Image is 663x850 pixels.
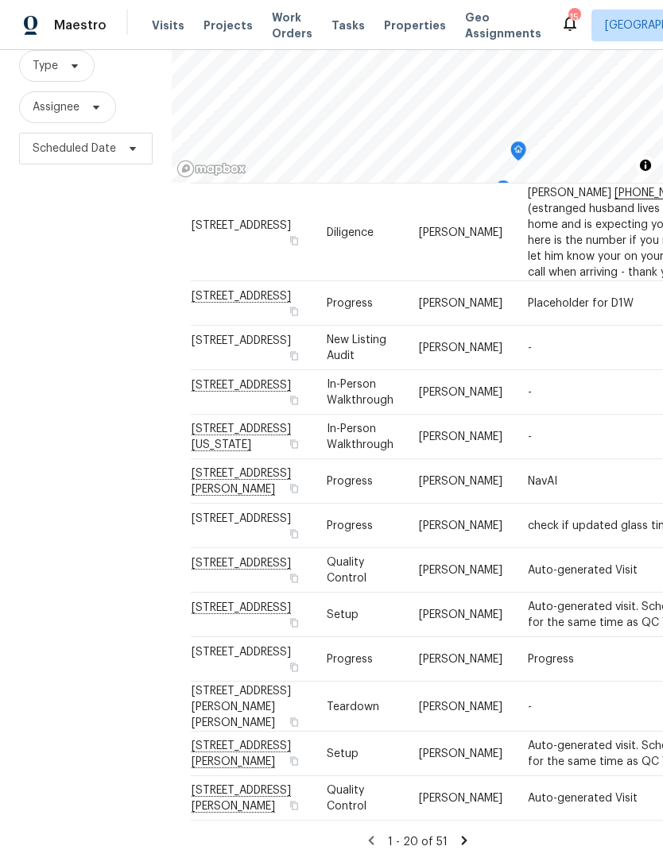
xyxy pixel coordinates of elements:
[192,647,291,658] span: [STREET_ADDRESS]
[419,565,502,576] span: [PERSON_NAME]
[287,571,301,585] button: Copy Address
[287,798,301,813] button: Copy Address
[33,99,79,115] span: Assignee
[419,520,502,531] span: [PERSON_NAME]
[192,685,291,728] span: [STREET_ADDRESS][PERSON_NAME][PERSON_NAME]
[388,836,448,848] span: 1 - 20 of 51
[327,748,359,759] span: Setup
[528,565,638,576] span: Auto-generated Visit
[272,10,312,41] span: Work Orders
[287,393,301,408] button: Copy Address
[327,520,373,531] span: Progress
[419,701,502,712] span: [PERSON_NAME]
[465,10,541,41] span: Geo Assignments
[327,609,359,620] span: Setup
[528,431,532,442] span: -
[327,785,366,812] span: Quality Control
[528,476,557,487] span: NavAI
[287,660,301,674] button: Copy Address
[192,513,291,524] span: [STREET_ADDRESS]
[419,342,502,354] span: [PERSON_NAME]
[287,714,301,728] button: Copy Address
[495,180,511,205] div: Map marker
[152,17,184,33] span: Visits
[568,10,580,25] div: 15
[419,654,502,665] span: [PERSON_NAME]
[327,476,373,487] span: Progress
[327,654,373,665] span: Progress
[327,226,374,238] span: Diligence
[287,481,301,496] button: Copy Address
[419,609,502,620] span: [PERSON_NAME]
[287,754,301,768] button: Copy Address
[287,233,301,247] button: Copy Address
[287,527,301,541] button: Copy Address
[528,298,634,309] span: Placeholder for D1W
[419,387,502,398] span: [PERSON_NAME]
[510,141,526,166] div: Map marker
[33,58,58,74] span: Type
[419,793,502,804] span: [PERSON_NAME]
[33,141,116,156] span: Scheduled Date
[287,616,301,630] button: Copy Address
[528,793,638,804] span: Auto-generated Visit
[419,748,502,759] span: [PERSON_NAME]
[287,349,301,363] button: Copy Address
[204,17,253,33] span: Projects
[528,387,532,398] span: -
[528,654,574,665] span: Progress
[419,476,502,487] span: [PERSON_NAME]
[287,304,301,319] button: Copy Address
[327,298,373,309] span: Progress
[331,20,365,31] span: Tasks
[176,160,246,178] a: Mapbox homepage
[327,423,394,450] span: In-Person Walkthrough
[327,701,379,712] span: Teardown
[636,156,655,175] button: Toggle attribution
[419,431,502,442] span: [PERSON_NAME]
[528,342,532,354] span: -
[192,219,291,230] span: [STREET_ADDRESS]
[327,334,386,361] span: New Listing Audit
[419,298,502,309] span: [PERSON_NAME]
[54,17,107,33] span: Maestro
[327,557,366,584] span: Quality Control
[384,17,446,33] span: Properties
[287,437,301,451] button: Copy Address
[528,701,532,712] span: -
[419,226,502,238] span: [PERSON_NAME]
[192,335,291,346] span: [STREET_ADDRESS]
[641,156,650,174] span: Toggle attribution
[327,379,394,406] span: In-Person Walkthrough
